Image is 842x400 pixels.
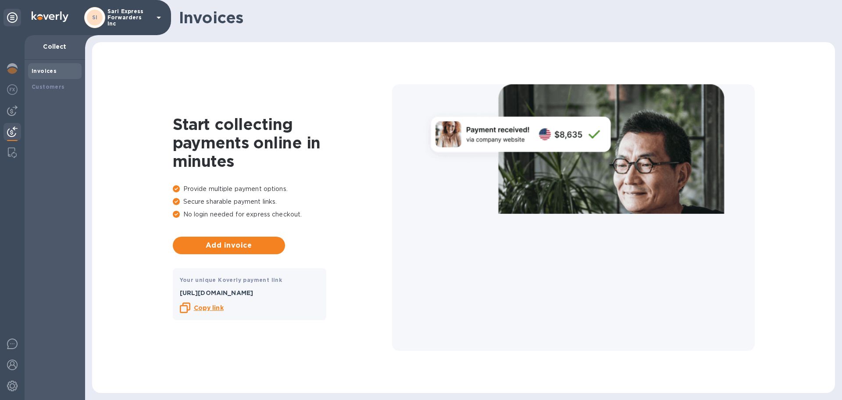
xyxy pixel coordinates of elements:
b: Customers [32,83,65,90]
b: SI [92,14,98,21]
span: Add invoice [180,240,278,251]
img: Logo [32,11,68,22]
p: [URL][DOMAIN_NAME] [180,288,319,297]
b: Copy link [194,304,224,311]
h1: Invoices [179,8,828,27]
h1: Start collecting payments online in minutes [173,115,392,170]
b: Invoices [32,68,57,74]
p: Secure sharable payment links. [173,197,392,206]
p: Sari Express Forwarders Inc [107,8,151,27]
b: Your unique Koverly payment link [180,277,282,283]
p: No login needed for express checkout. [173,210,392,219]
img: Foreign exchange [7,84,18,95]
button: Add invoice [173,237,285,254]
p: Collect [32,42,78,51]
div: Unpin categories [4,9,21,26]
p: Provide multiple payment options. [173,184,392,194]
